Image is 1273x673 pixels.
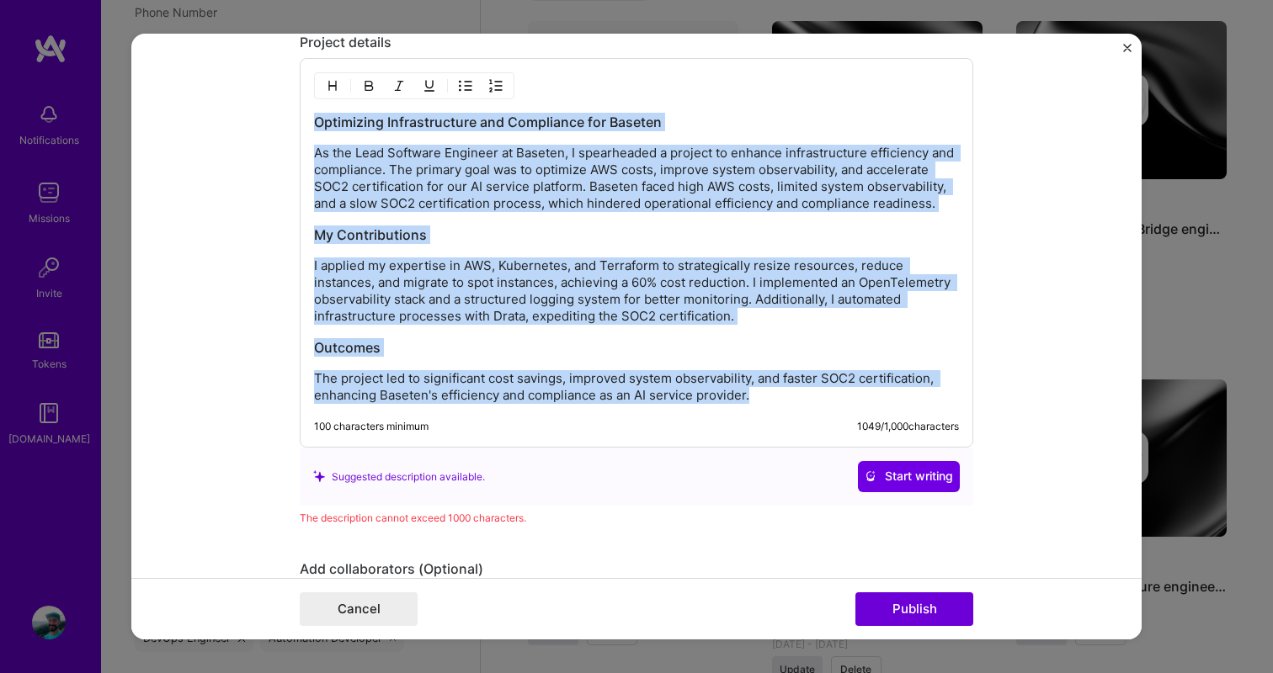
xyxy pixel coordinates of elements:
[865,470,876,482] i: icon CrystalBallWhite
[857,420,959,433] div: 1049 / 1,000 characters
[362,79,376,93] img: Bold
[314,113,959,131] h3: Optimizing Infrastructure and Compliance for Baseten
[314,225,959,244] h3: My Contributions
[300,34,973,51] div: Project details
[1123,44,1132,61] button: Close
[350,76,351,96] img: Divider
[447,76,448,96] img: Divider
[865,468,953,485] span: Start writing
[313,470,325,482] i: icon SuggestedTeams
[392,79,406,93] img: Italic
[314,257,959,325] p: I applied my expertise in AWS, Kubernetes, and Terraform to strategically resize resources, reduc...
[489,79,503,93] img: OL
[423,79,436,93] img: Underline
[858,461,960,491] button: Start writing
[855,592,973,626] button: Publish
[313,468,485,485] div: Suggested description available.
[326,79,339,93] img: Heading
[300,509,973,527] div: The description cannot exceed 1000 characters.
[314,370,959,404] p: The project led to significant cost savings, improved system observability, and faster SOC2 certi...
[314,338,959,357] h3: Outcomes
[300,592,418,626] button: Cancel
[314,145,959,212] p: As the Lead Software Engineer at Baseten, I spearheaded a project to enhance infrastructure effic...
[300,560,973,578] div: Add collaborators (Optional)
[314,420,429,433] div: 100 characters minimum
[459,79,472,93] img: UL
